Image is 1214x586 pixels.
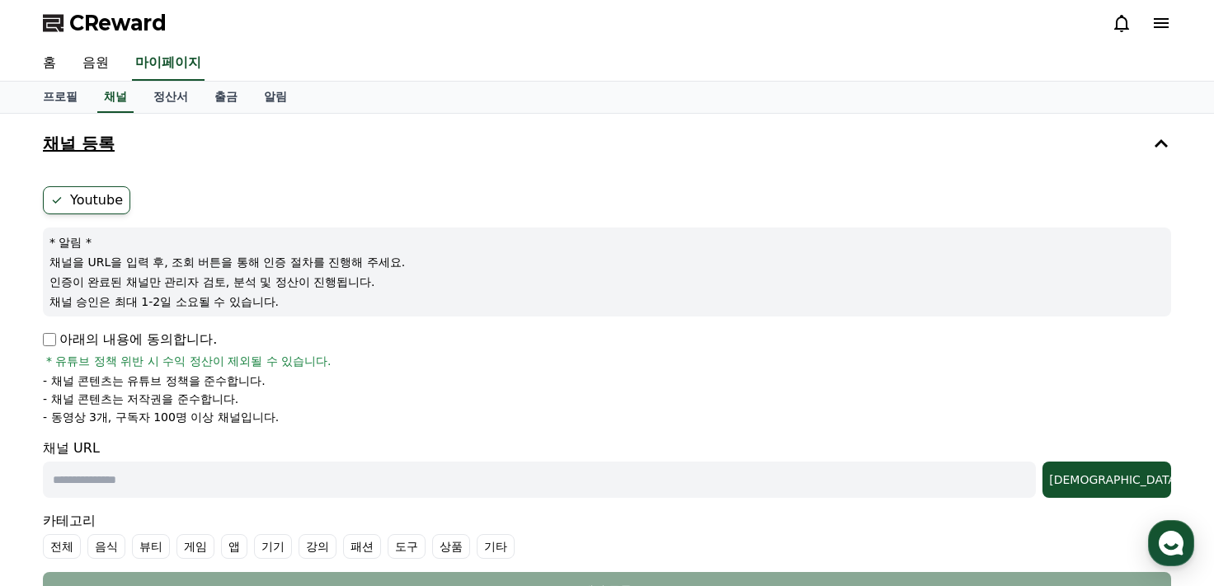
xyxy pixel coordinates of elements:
a: 마이페이지 [132,46,205,81]
div: [DEMOGRAPHIC_DATA] [1049,471,1165,488]
span: 설정 [255,474,275,487]
label: Youtube [43,186,130,214]
label: 음식 [87,534,125,559]
a: CReward [43,10,167,36]
label: 패션 [343,534,381,559]
a: 설정 [213,449,317,490]
label: 강의 [299,534,336,559]
a: 홈 [5,449,109,490]
a: 홈 [30,46,69,81]
span: 대화 [151,475,171,488]
a: 알림 [251,82,300,113]
div: 채널 URL [43,438,1171,498]
label: 기타 [477,534,515,559]
span: * 유튜브 정책 위반 시 수익 정산이 제외될 수 있습니다. [46,353,332,369]
a: 채널 [97,82,134,113]
button: 채널 등록 [36,120,1178,166]
p: 채널을 URL을 입력 후, 조회 버튼을 통해 인증 절차를 진행해 주세요. [49,254,1165,270]
button: [DEMOGRAPHIC_DATA] [1042,462,1171,498]
label: 도구 [388,534,426,559]
label: 게임 [176,534,214,559]
h4: 채널 등록 [43,134,115,152]
label: 전체 [43,534,81,559]
p: - 채널 콘텐츠는 유튜브 정책을 준수합니다. [43,373,266,389]
div: 카테고리 [43,511,1171,559]
label: 기기 [254,534,292,559]
p: 채널 승인은 최대 1-2일 소요될 수 있습니다. [49,293,1165,310]
p: 인증이 완료된 채널만 관리자 검토, 분석 및 정산이 진행됩니다. [49,274,1165,290]
a: 프로필 [30,82,91,113]
a: 정산서 [140,82,201,113]
label: 상품 [432,534,470,559]
a: 대화 [109,449,213,490]
p: - 동영상 3개, 구독자 100명 이상 채널입니다. [43,409,279,425]
p: - 채널 콘텐츠는 저작권을 준수합니다. [43,391,238,407]
label: 앱 [221,534,247,559]
a: 음원 [69,46,122,81]
a: 출금 [201,82,251,113]
span: 홈 [52,474,62,487]
p: 아래의 내용에 동의합니다. [43,330,217,349]
span: CReward [69,10,167,36]
label: 뷰티 [132,534,170,559]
